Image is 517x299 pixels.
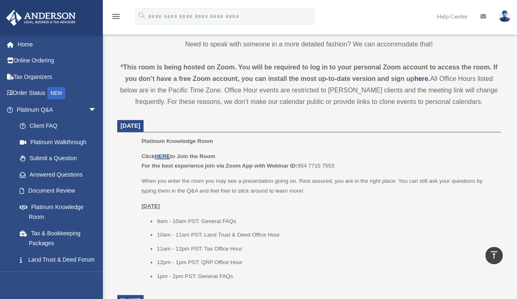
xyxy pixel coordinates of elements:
a: Platinum Q&Aarrow_drop_down [6,101,109,118]
u: [DATE] [141,203,160,209]
a: Portal Feedback [12,268,109,284]
a: HERE [155,153,170,159]
div: All Office Hours listed below are in the Pacific Time Zone. Office Hour events are restricted to ... [117,62,501,108]
p: When you enter the room you may see a presentation going on. Rest assured, you are in the right p... [141,176,495,195]
a: Land Trust & Deed Forum [12,251,109,268]
li: 9am - 10am PST: General FAQs [157,216,495,226]
li: 10am - 11am PST: Land Trust & Deed Office Hour [157,230,495,240]
img: User Pic [498,10,511,22]
a: Submit a Question [12,150,109,167]
a: Document Review [12,183,109,199]
b: For the best experience join via Zoom App with Webinar ID: [141,163,297,169]
li: 1pm - 2pm PST: General FAQs [157,271,495,281]
p: 954 7715 7553 [141,152,495,171]
img: Anderson Advisors Platinum Portal [4,10,78,26]
a: Online Ordering [6,53,109,69]
a: Tax & Bookkeeping Packages [12,225,109,251]
i: menu [111,11,121,21]
a: Platinum Walkthrough [12,134,109,150]
span: Platinum Knowledge Room [141,138,213,144]
a: Platinum Knowledge Room [12,199,105,225]
a: vertical_align_top [485,247,503,264]
strong: . [428,75,430,82]
a: Answered Questions [12,166,109,183]
i: search [137,11,146,20]
a: Tax Organizers [6,69,109,85]
a: menu [111,14,121,21]
li: 11am - 12pm PST: Tax Office Hour [157,244,495,254]
span: [DATE] [121,122,140,129]
p: Need to speak with someone in a more detailed fashion? We can accommodate that! [117,39,501,50]
i: vertical_align_top [489,250,499,260]
a: Home [6,36,109,53]
li: 12pm - 1pm PST: QRP Office Hour [157,258,495,267]
a: Order StatusNEW [6,85,109,102]
strong: *This room is being hosted on Zoom. You will be required to log in to your personal Zoom account ... [121,64,497,82]
div: NEW [47,87,65,99]
a: Client FAQ [12,118,109,134]
a: here [414,75,428,82]
b: Click to Join the Room [141,153,215,159]
span: arrow_drop_down [88,101,105,118]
